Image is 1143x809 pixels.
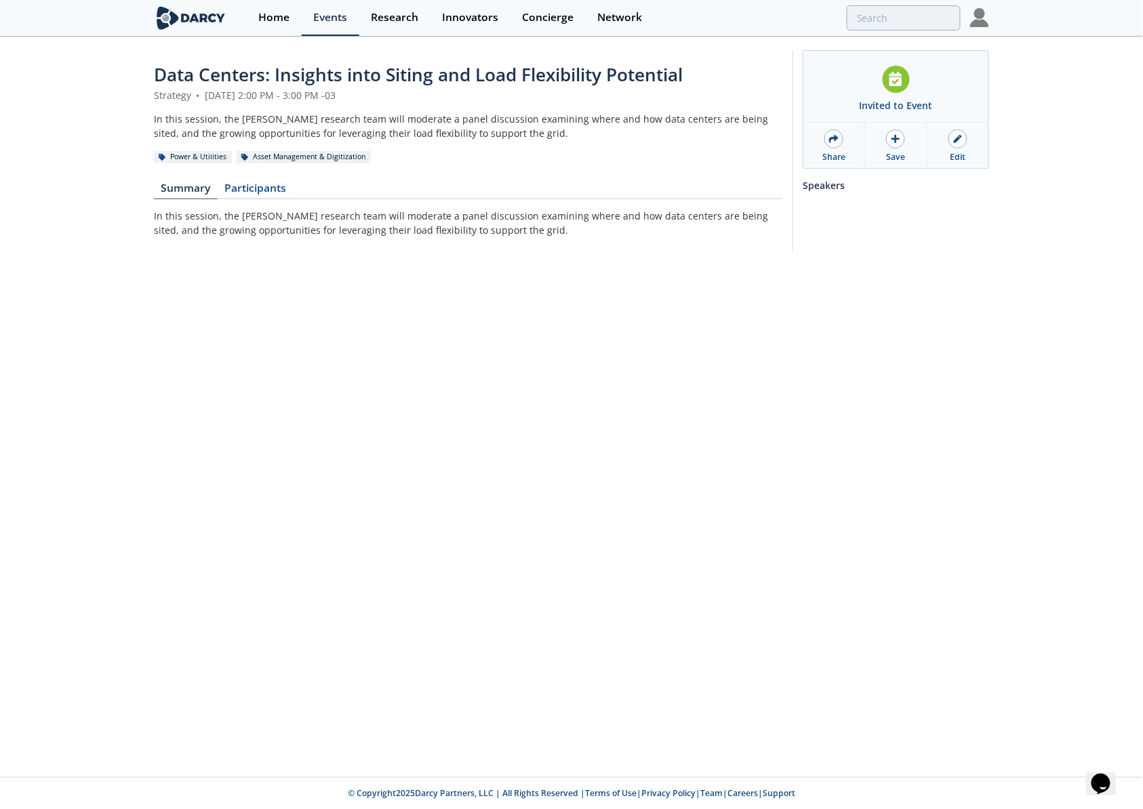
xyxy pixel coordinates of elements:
[860,98,933,112] div: Invited to Event
[886,151,905,163] div: Save
[585,787,637,799] a: Terms of Use
[154,88,783,102] div: Strategy [DATE] 2:00 PM - 3:00 PM -03
[522,12,574,23] div: Concierge
[371,12,418,23] div: Research
[154,209,783,237] p: In this session, the [PERSON_NAME] research team will moderate a panel discussion examining where...
[641,787,696,799] a: Privacy Policy
[950,151,965,163] div: Edit
[847,5,961,30] input: Advanced Search
[70,787,1073,800] p: © Copyright 2025 Darcy Partners, LLC | All Rights Reserved | | | | |
[258,12,289,23] div: Home
[927,123,988,168] a: Edit
[1086,755,1129,795] iframe: chat widget
[154,6,228,30] img: logo-wide.svg
[154,183,218,199] a: Summary
[803,173,989,197] div: Speakers
[154,112,783,140] div: In this session, the [PERSON_NAME] research team will moderate a panel discussion examining where...
[313,12,347,23] div: Events
[194,89,202,102] span: •
[970,8,989,27] img: Profile
[597,12,642,23] div: Network
[442,12,498,23] div: Innovators
[822,151,845,163] div: Share
[727,787,758,799] a: Careers
[700,787,723,799] a: Team
[154,151,232,163] div: Power & Utilities
[218,183,294,199] a: Participants
[154,62,683,87] span: Data Centers: Insights into Siting and Load Flexibility Potential
[763,787,795,799] a: Support
[237,151,371,163] div: Asset Management & Digitization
